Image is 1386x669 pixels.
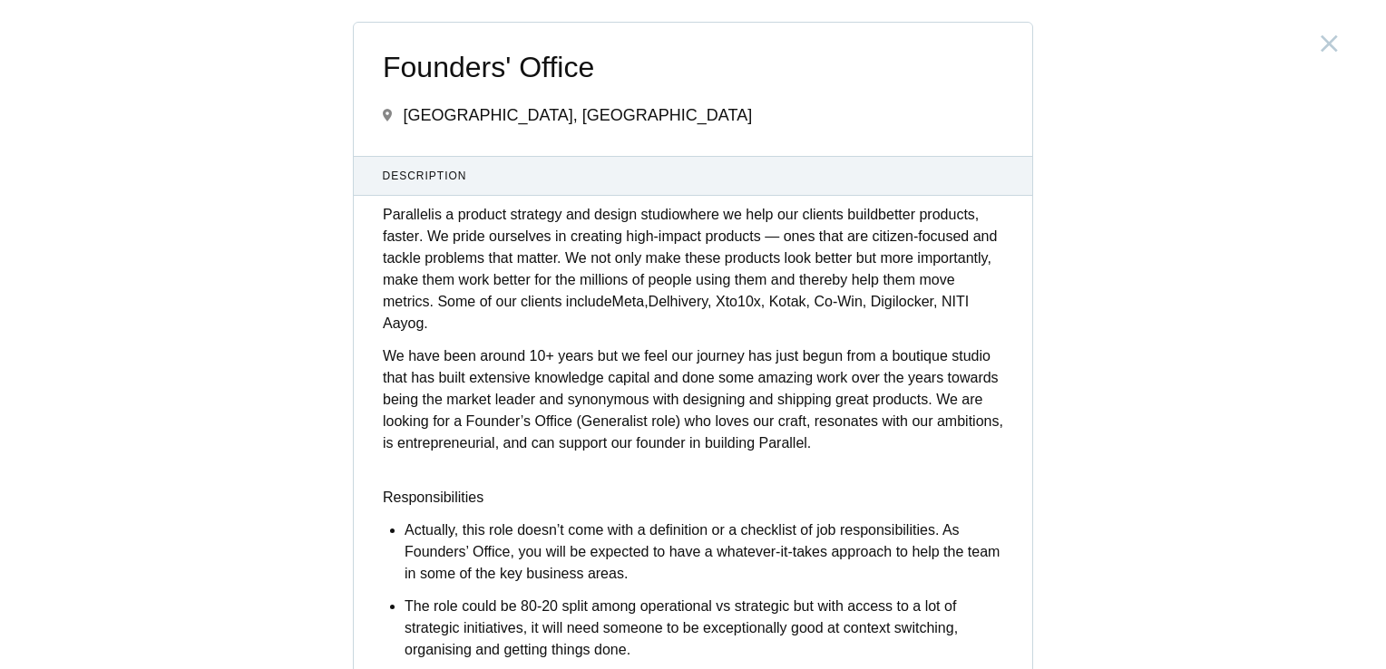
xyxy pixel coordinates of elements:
p: where we help our clients build . We pride ourselves in creating high-impact products — ones that... [383,204,1003,334]
strong: Responsibilities [383,490,483,505]
span: Founders' Office [383,52,1003,83]
p: The role could be 80-20 split among operational vs strategic but with access to a lot of strategi... [405,596,1003,661]
span: [GEOGRAPHIC_DATA], [GEOGRAPHIC_DATA] [403,106,752,124]
strong: Meta [612,294,645,309]
strong: is a product strategy and design studio [383,207,679,222]
p: Actually, this role doesn’t come with a definition or a checklist of job responsibilities. As Fou... [405,519,1003,585]
p: We have been around 10+ years but we feel our journey has just begun from a boutique studio that ... [383,345,1003,454]
a: Parallel [383,207,431,222]
strong: Delhivery, Xto10x, Kotak, Co-Win, Digilocker, NITI Aayog. [383,294,969,331]
span: Description [383,168,1004,184]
